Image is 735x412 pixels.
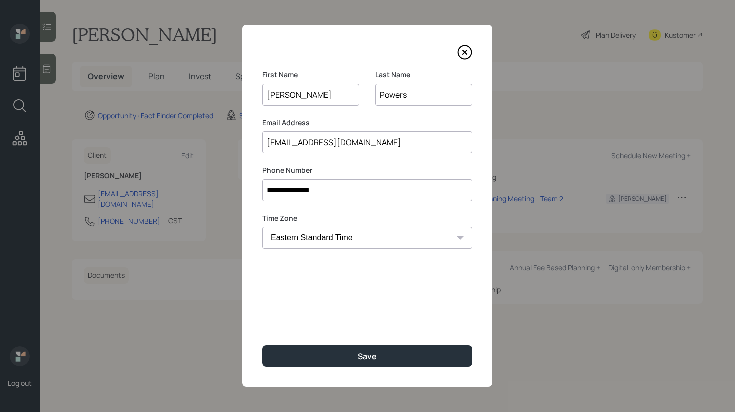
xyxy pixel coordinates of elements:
[375,70,472,80] label: Last Name
[262,118,472,128] label: Email Address
[262,70,359,80] label: First Name
[358,351,377,362] div: Save
[262,165,472,175] label: Phone Number
[262,345,472,367] button: Save
[262,213,472,223] label: Time Zone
